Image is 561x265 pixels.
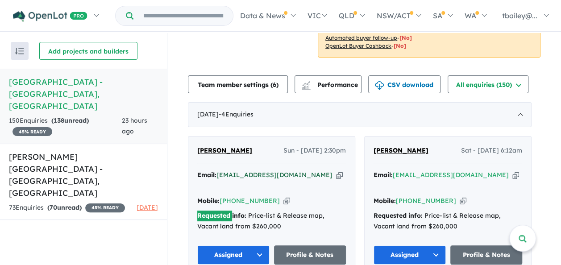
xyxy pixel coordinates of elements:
strong: Email: [374,171,393,179]
strong: ( unread) [47,203,82,211]
button: Assigned [374,245,446,265]
span: [DATE] [137,203,158,211]
span: tbailey@... [502,11,537,20]
span: [No] [399,34,412,41]
strong: Requested info: [374,211,423,219]
img: sort.svg [15,48,24,54]
span: [PERSON_NAME] [197,146,252,154]
span: Sun - [DATE] 2:30pm [283,145,346,156]
button: Copy [336,170,343,180]
a: [PERSON_NAME] [374,145,428,156]
a: [PHONE_NUMBER] [396,197,456,205]
span: 45 % READY [12,127,52,136]
span: 6 [273,81,276,89]
strong: Mobile: [374,197,396,205]
button: Assigned [197,245,270,265]
img: Openlot PRO Logo White [13,11,87,22]
u: Automated buyer follow-up [325,34,397,41]
div: 150 Enquir ies [9,116,122,137]
button: Add projects and builders [39,42,137,60]
h5: [PERSON_NAME][GEOGRAPHIC_DATA] - [GEOGRAPHIC_DATA] , [GEOGRAPHIC_DATA] [9,151,158,199]
button: Team member settings (6) [188,75,288,93]
div: 73 Enquir ies [9,203,125,213]
h5: [GEOGRAPHIC_DATA] - [GEOGRAPHIC_DATA] , [GEOGRAPHIC_DATA] [9,76,158,112]
div: [DATE] [188,102,532,127]
span: 23 hours ago [122,116,147,135]
a: [PERSON_NAME] [197,145,252,156]
a: [PHONE_NUMBER] [220,197,280,205]
span: 45 % READY [85,203,125,212]
span: 70 [50,203,57,211]
strong: Email: [197,171,216,179]
u: OpenLot Buyer Cashback [325,42,391,49]
button: Performance [295,75,362,93]
a: [EMAIL_ADDRESS][DOMAIN_NAME] [216,171,332,179]
button: Copy [512,170,519,180]
span: [PERSON_NAME] [374,146,428,154]
span: 138 [54,116,64,124]
strong: Requested info: [197,211,246,219]
img: download icon [375,81,384,90]
span: Performance [303,81,358,89]
a: Profile & Notes [450,245,523,265]
span: [No] [394,42,406,49]
button: All enquiries (150) [448,75,528,93]
button: CSV download [368,75,440,93]
input: Try estate name, suburb, builder or developer [135,6,231,25]
span: - 4 Enquir ies [219,110,253,118]
img: line-chart.svg [302,81,310,86]
img: bar-chart.svg [302,84,311,90]
div: Price-list & Release map, Vacant land from $260,000 [374,211,522,232]
button: Copy [283,196,290,206]
div: Price-list & Release map, Vacant land from $260,000 [197,211,346,232]
a: Profile & Notes [274,245,346,265]
a: [EMAIL_ADDRESS][DOMAIN_NAME] [393,171,509,179]
strong: ( unread) [51,116,89,124]
button: Copy [460,196,466,206]
strong: Mobile: [197,197,220,205]
span: Sat - [DATE] 6:12am [461,145,522,156]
